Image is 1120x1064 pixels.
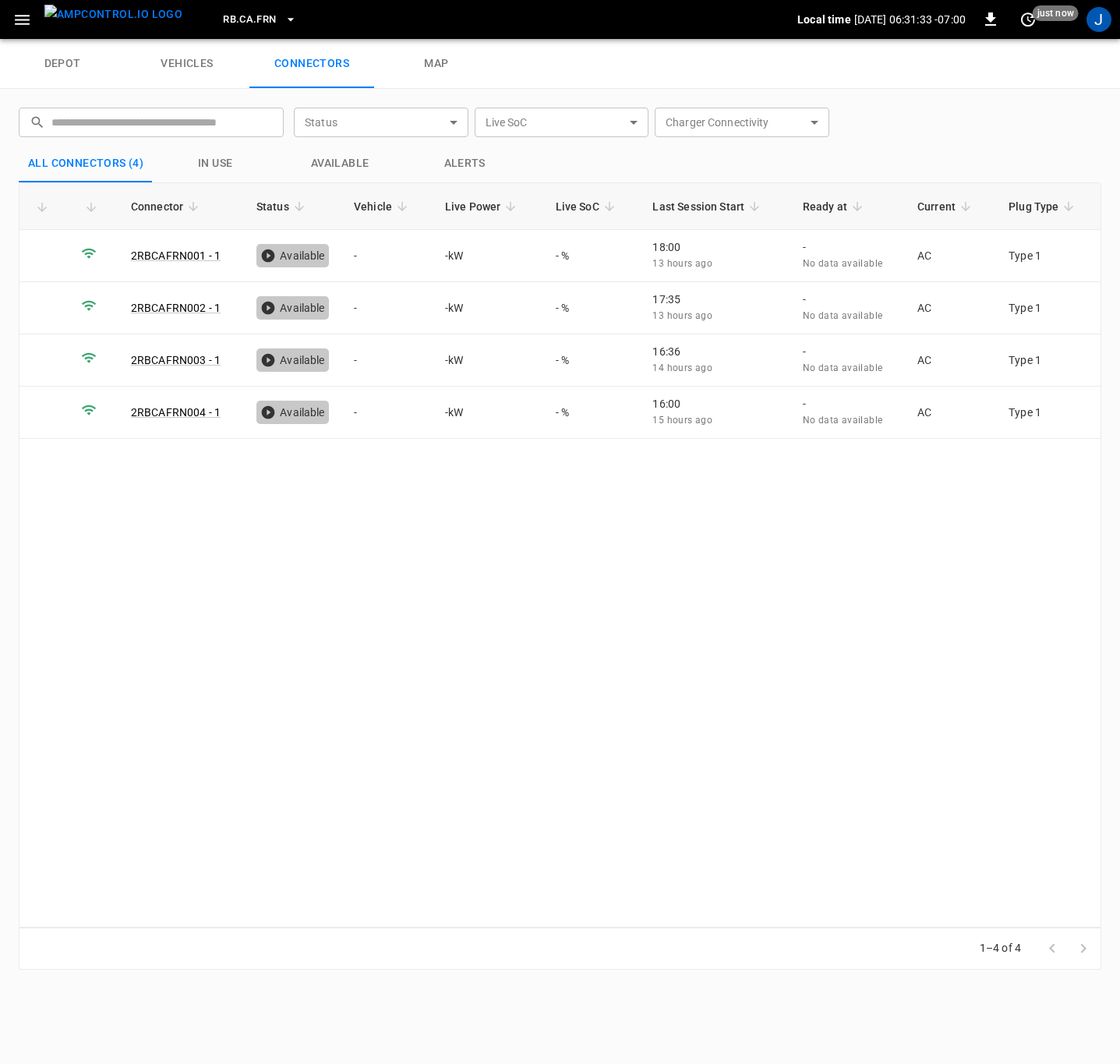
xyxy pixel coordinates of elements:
span: 14 hours ago [652,362,712,373]
p: - [803,396,892,412]
span: No data available [803,362,883,373]
a: connectors [249,39,374,89]
a: map [374,39,499,89]
span: RB.CA.FRN [223,11,276,29]
span: No data available [803,415,883,426]
td: - % [543,282,641,334]
span: Live Power [445,197,521,216]
button: in use [153,145,277,182]
span: No data available [803,310,883,321]
a: 2RBCAFRN001 - 1 [131,249,221,262]
button: RB.CA.FRN [217,5,302,35]
button: All Connectors (4) [19,145,153,182]
td: - % [543,230,641,282]
span: Current [917,197,976,216]
td: Type 1 [996,230,1101,282]
p: - [803,239,892,255]
span: 13 hours ago [652,258,712,269]
div: Available [256,348,329,372]
td: Type 1 [996,282,1101,334]
td: - kW [433,230,543,282]
td: Type 1 [996,334,1101,387]
img: ampcontrol.io logo [44,5,182,24]
td: AC [905,230,996,282]
td: Type 1 [996,387,1101,439]
p: 17:35 [652,292,777,307]
td: - kW [433,334,543,387]
p: 1–4 of 4 [980,940,1021,956]
p: - [803,344,892,359]
p: 16:36 [652,344,777,359]
a: 2RBCAFRN003 - 1 [131,354,221,366]
td: - [341,282,433,334]
a: 2RBCAFRN002 - 1 [131,302,221,314]
p: Local time [797,12,851,27]
button: Available [277,145,402,182]
a: 2RBCAFRN004 - 1 [131,406,221,419]
p: [DATE] 06:31:33 -07:00 [854,12,966,27]
span: Plug Type [1009,197,1079,216]
span: 13 hours ago [652,310,712,321]
button: set refresh interval [1016,7,1041,32]
div: Available [256,401,329,424]
span: just now [1033,5,1079,21]
td: AC [905,387,996,439]
td: AC [905,334,996,387]
span: Ready at [803,197,867,216]
td: - kW [433,282,543,334]
button: Alerts [402,145,527,182]
div: Available [256,244,329,267]
td: - [341,230,433,282]
span: Connector [131,197,203,216]
span: No data available [803,258,883,269]
td: - [341,387,433,439]
td: - [341,334,433,387]
span: Vehicle [354,197,412,216]
td: AC [905,282,996,334]
span: Status [256,197,309,216]
span: Live SoC [556,197,620,216]
td: - kW [433,387,543,439]
p: 16:00 [652,396,777,412]
a: vehicles [125,39,249,89]
td: - % [543,334,641,387]
div: Available [256,296,329,320]
p: - [803,292,892,307]
span: 15 hours ago [652,415,712,426]
td: - % [543,387,641,439]
p: 18:00 [652,239,777,255]
div: profile-icon [1086,7,1111,32]
span: Last Session Start [652,197,765,216]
